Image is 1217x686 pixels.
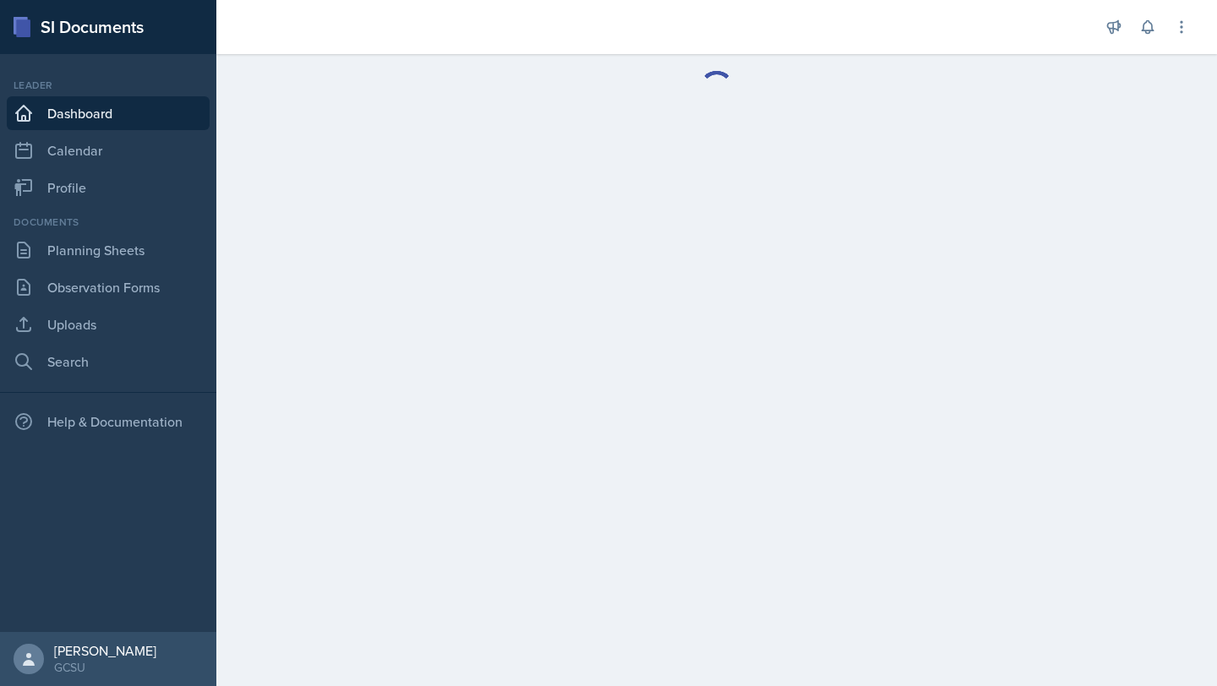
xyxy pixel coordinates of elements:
[7,133,210,167] a: Calendar
[7,78,210,93] div: Leader
[7,405,210,438] div: Help & Documentation
[7,345,210,378] a: Search
[7,270,210,304] a: Observation Forms
[7,233,210,267] a: Planning Sheets
[7,96,210,130] a: Dashboard
[7,308,210,341] a: Uploads
[54,642,156,659] div: [PERSON_NAME]
[7,171,210,204] a: Profile
[7,215,210,230] div: Documents
[54,659,156,676] div: GCSU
